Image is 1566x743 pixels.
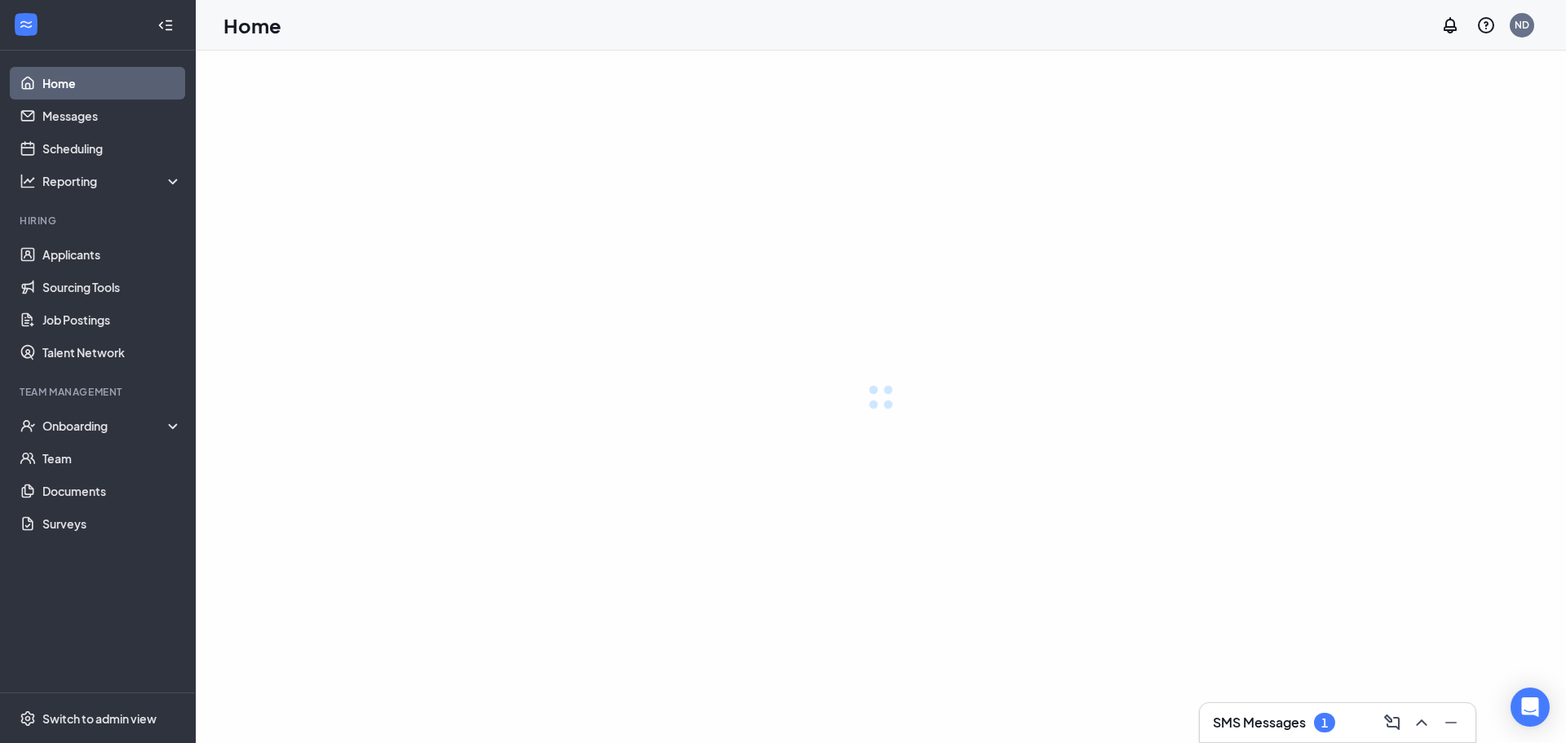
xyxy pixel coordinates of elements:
[42,238,182,271] a: Applicants
[1321,716,1328,730] div: 1
[20,214,179,228] div: Hiring
[42,67,182,100] a: Home
[42,303,182,336] a: Job Postings
[20,385,179,399] div: Team Management
[1440,15,1460,35] svg: Notifications
[42,336,182,369] a: Talent Network
[1378,710,1404,736] button: ComposeMessage
[1412,713,1431,732] svg: ChevronUp
[42,100,182,132] a: Messages
[1407,710,1433,736] button: ChevronUp
[42,132,182,165] a: Scheduling
[1441,713,1461,732] svg: Minimize
[18,16,34,33] svg: WorkstreamLogo
[1515,18,1529,32] div: ND
[42,418,183,434] div: Onboarding
[42,271,182,303] a: Sourcing Tools
[1436,710,1462,736] button: Minimize
[157,17,174,33] svg: Collapse
[42,173,183,189] div: Reporting
[42,710,157,727] div: Switch to admin view
[1511,688,1550,727] div: Open Intercom Messenger
[20,173,36,189] svg: Analysis
[42,507,182,540] a: Surveys
[1476,15,1496,35] svg: QuestionInfo
[42,442,182,475] a: Team
[42,475,182,507] a: Documents
[1382,713,1402,732] svg: ComposeMessage
[1213,714,1306,732] h3: SMS Messages
[20,710,36,727] svg: Settings
[223,11,281,39] h1: Home
[20,418,36,434] svg: UserCheck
